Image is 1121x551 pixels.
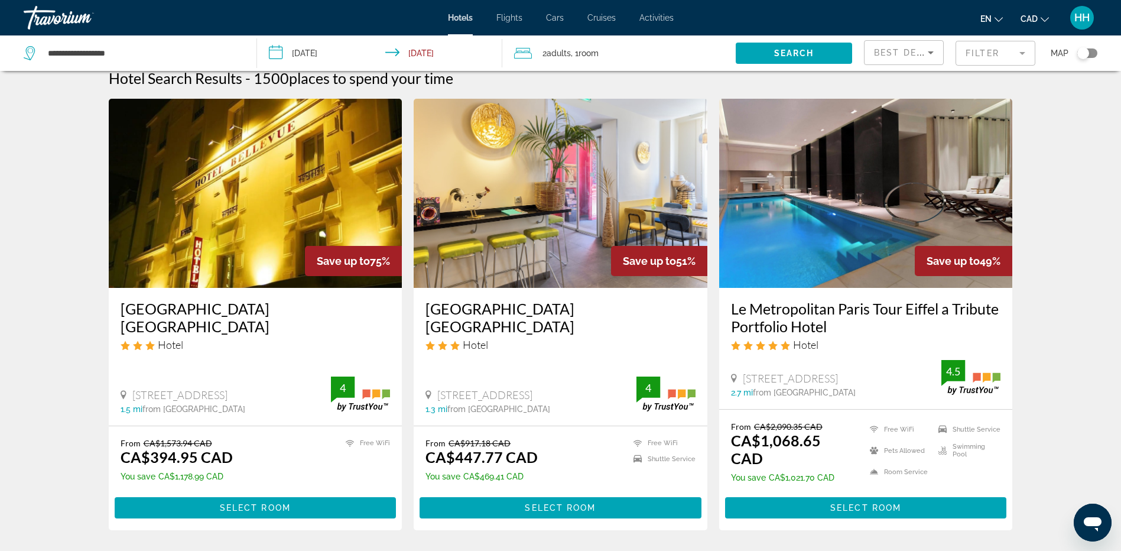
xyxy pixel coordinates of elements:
img: trustyou-badge.svg [941,360,1000,395]
span: 2.7 mi [731,388,753,397]
img: trustyou-badge.svg [636,377,696,411]
span: From [425,438,446,448]
span: Room [579,48,599,58]
img: Hotel image [719,99,1013,288]
span: From [731,422,751,432]
span: From [121,438,141,448]
button: Select Room [725,497,1007,518]
span: You save [731,473,766,482]
span: HH [1074,12,1090,24]
li: Swimming Pool [932,443,1001,458]
div: 4 [331,381,355,395]
span: from [GEOGRAPHIC_DATA] [753,388,856,397]
button: Change language [980,10,1003,27]
ins: CA$1,068.65 CAD [731,432,821,467]
button: Filter [956,40,1035,66]
span: places to spend your time [289,69,453,87]
p: CA$1,178.99 CAD [121,472,233,481]
mat-select: Sort by [874,46,934,60]
ins: CA$447.77 CAD [425,448,538,466]
span: [STREET_ADDRESS] [437,388,532,401]
span: from [GEOGRAPHIC_DATA] [142,404,245,414]
img: trustyou-badge.svg [331,377,390,411]
div: 3 star Hotel [425,338,696,351]
li: Pets Allowed [864,443,932,458]
span: Map [1051,45,1068,61]
li: Free WiFi [864,422,932,437]
span: from [GEOGRAPHIC_DATA] [447,404,550,414]
a: [GEOGRAPHIC_DATA] [GEOGRAPHIC_DATA] [121,300,391,335]
span: Select Room [830,503,901,513]
div: 49% [915,246,1012,276]
span: Hotel [463,338,488,351]
span: You save [425,472,460,481]
div: 75% [305,246,402,276]
span: Search [774,48,814,58]
del: CA$2,090.35 CAD [754,422,823,432]
div: 3 star Hotel [121,338,391,351]
a: Select Room [725,500,1007,513]
h1: Hotel Search Results [109,69,242,87]
a: Travorium [24,2,142,33]
span: Save up to [623,255,676,267]
span: Best Deals [874,48,935,57]
a: Select Room [420,500,701,513]
div: 4.5 [941,364,965,378]
div: 5 star Hotel [731,338,1001,351]
a: Cars [546,13,564,22]
span: Select Room [220,503,291,513]
button: Select Room [115,497,397,518]
span: Hotel [158,338,183,351]
h3: [GEOGRAPHIC_DATA] [GEOGRAPHIC_DATA] [425,300,696,335]
button: Search [736,43,852,64]
li: Shuttle Service [932,422,1001,437]
span: Adults [547,48,571,58]
span: Hotel [793,338,818,351]
a: Hotels [448,13,473,22]
h2: 1500 [254,69,453,87]
span: - [245,69,251,87]
a: Select Room [115,500,397,513]
a: Flights [496,13,522,22]
span: , 1 [571,45,599,61]
iframe: Schaltfläche zum Öffnen des Messaging-Fensters [1074,504,1112,542]
li: Free WiFi [628,438,696,448]
span: [STREET_ADDRESS] [743,372,838,385]
span: Select Room [525,503,596,513]
button: Toggle map [1068,48,1097,59]
span: [STREET_ADDRESS] [132,388,228,401]
span: You save [121,472,155,481]
div: 4 [636,381,660,395]
span: 1.3 mi [425,404,447,414]
span: Save up to [927,255,980,267]
button: User Menu [1067,5,1097,30]
button: Travelers: 2 adults, 0 children [502,35,736,71]
span: 1.5 mi [121,404,142,414]
button: Change currency [1021,10,1049,27]
ins: CA$394.95 CAD [121,448,233,466]
del: CA$1,573.94 CAD [144,438,212,448]
span: Save up to [317,255,370,267]
a: Cruises [587,13,616,22]
img: Hotel image [414,99,707,288]
li: Room Service [864,464,932,479]
a: Le Metropolitan Paris Tour Eiffel a Tribute Portfolio Hotel [731,300,1001,335]
li: Free WiFi [340,438,390,448]
img: Hotel image [109,99,402,288]
button: Select Room [420,497,701,518]
button: Check-in date: Nov 27, 2025 Check-out date: Nov 30, 2025 [257,35,502,71]
p: CA$1,021.70 CAD [731,473,855,482]
li: Shuttle Service [628,454,696,464]
a: Activities [639,13,674,22]
div: 51% [611,246,707,276]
